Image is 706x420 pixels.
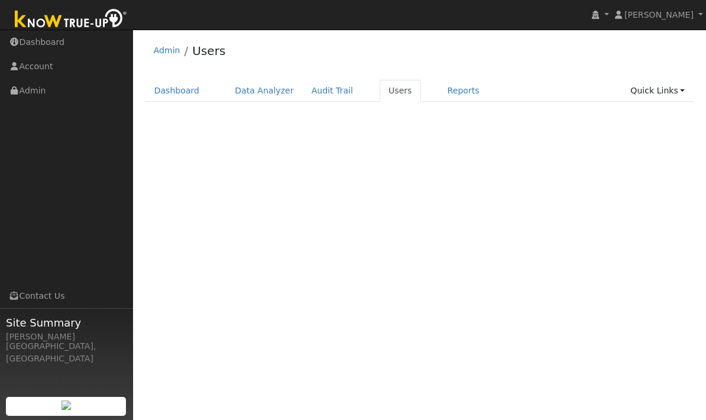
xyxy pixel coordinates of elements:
[226,80,303,102] a: Data Analyzer
[6,340,127,365] div: [GEOGRAPHIC_DATA], [GEOGRAPHIC_DATA]
[380,80,421,102] a: Users
[192,44,225,58] a: Users
[154,46,180,55] a: Admin
[439,80,488,102] a: Reports
[624,10,694,20] span: [PERSON_NAME]
[621,80,694,102] a: Quick Links
[9,7,133,33] img: Know True-Up
[6,315,127,331] span: Site Summary
[6,331,127,343] div: [PERSON_NAME]
[303,80,362,102] a: Audit Trail
[145,80,209,102] a: Dashboard
[61,400,71,410] img: retrieve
